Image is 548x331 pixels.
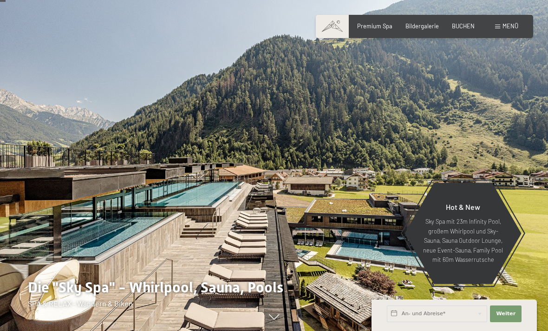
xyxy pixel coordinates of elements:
a: Hot & New Sky Spa mit 23m Infinity Pool, großem Whirlpool und Sky-Sauna, Sauna Outdoor Lounge, ne... [404,182,522,285]
a: Bildergalerie [405,22,439,30]
span: Weiter [496,310,515,318]
p: Sky Spa mit 23m Infinity Pool, großem Whirlpool und Sky-Sauna, Sauna Outdoor Lounge, neue Event-S... [423,217,503,264]
span: Hot & New [446,202,480,211]
span: Schnellanfrage [372,294,404,299]
a: BUCHEN [452,22,475,30]
a: Premium Spa [357,22,392,30]
span: Menü [502,22,518,30]
button: Weiter [490,305,522,322]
